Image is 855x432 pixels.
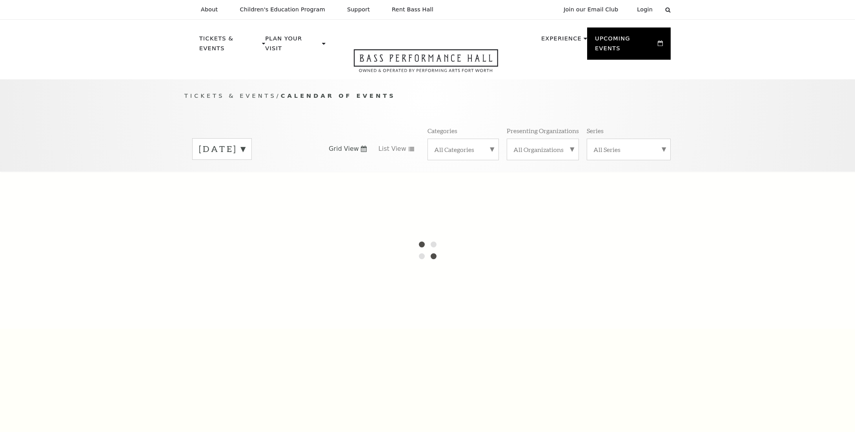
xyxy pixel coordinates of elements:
label: All Organizations [513,145,572,154]
p: About [201,6,218,13]
p: Support [347,6,370,13]
p: Children's Education Program [240,6,325,13]
p: Categories [427,126,457,135]
p: Rent Bass Hall [392,6,433,13]
span: Calendar of Events [281,92,396,99]
label: All Series [593,145,664,154]
span: List View [378,145,406,153]
label: [DATE] [199,143,245,155]
p: Plan Your Visit [265,34,320,58]
span: Grid View [329,145,359,153]
p: Tickets & Events [199,34,260,58]
p: Upcoming Events [595,34,656,58]
p: Presenting Organizations [507,126,579,135]
p: / [184,91,671,101]
span: Tickets & Events [184,92,277,99]
label: All Categories [434,145,492,154]
p: Experience [541,34,582,48]
p: Series [587,126,604,135]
